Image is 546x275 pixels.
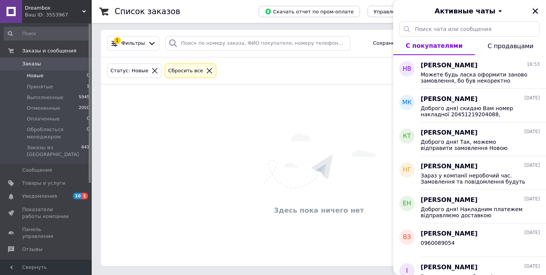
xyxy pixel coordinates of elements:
span: [DATE] [524,95,540,101]
span: ВЗ [403,233,411,242]
span: Выполненные [27,94,63,101]
button: Активные чаты [415,6,525,16]
span: Доброго дня! Накладним платежем відправляємо доставкою [GEOGRAPHIC_DATA]. Укрпошта тільки по повн... [421,206,529,218]
button: МК[PERSON_NAME][DATE]Доброго дня) скидаю Вам номер накладної 20451219204088, спробуйте оплатити д... [393,89,546,122]
span: [DATE] [524,129,540,135]
div: Здесь пока ничего нет [105,205,533,215]
span: Принятые [27,83,53,90]
button: Закрыть [531,7,540,16]
span: [DATE] [524,196,540,202]
span: С покупателями [406,42,463,49]
span: 0 [87,126,89,140]
span: 16:53 [527,61,540,68]
span: Показатели работы компании [22,206,71,220]
span: Покупатели [22,259,53,266]
span: КТ [403,132,411,141]
span: Новые [27,72,44,79]
button: ВЗ[PERSON_NAME][DATE]0960089054 [393,223,546,257]
button: КТ[PERSON_NAME][DATE]Доброго дня! Так, можемо відправити замовлення Новою поштою накладним платежем. [393,122,546,156]
div: Статус: Новые [109,67,150,75]
span: 0 [87,72,89,79]
span: 1 [82,193,88,199]
span: Панель управления [22,226,71,240]
span: [DATE] [524,263,540,270]
input: Поиск по номеру заказа, ФИО покупателя, номеру телефона, Email, номеру накладной [165,36,350,51]
span: [PERSON_NAME] [421,61,478,70]
span: Заказы [22,60,41,67]
span: 0960089054 [421,240,455,246]
span: [PERSON_NAME] [421,162,478,171]
span: [PERSON_NAME] [421,95,478,104]
h1: Список заказов [115,7,180,16]
span: [PERSON_NAME] [421,229,478,238]
span: Доброго дня) скидаю Вам номер накладної 20451219204088, спробуйте оплатити доставку через додаток... [421,105,529,117]
span: 5945 [79,94,89,101]
span: Заказы и сообщения [22,47,76,54]
span: Оплаченные [27,116,60,122]
span: НВ [402,65,411,73]
span: Отзывы [22,246,42,253]
span: Активные чаты [435,6,496,16]
span: МК [402,98,412,107]
input: Поиск [4,27,90,41]
span: 2050 [79,105,89,112]
div: Ваш ID: 3553967 [25,11,92,18]
span: Зараз у компанії неробочий час. Замовлення та повідомлення будуть оброблені з 10:00 найближчого р... [421,172,529,185]
span: Можете будь ласка оформити заново замовлення, бо був некоректно вказаний номер телефону, не змогл... [421,72,529,84]
span: ЕН [403,199,411,208]
span: [DATE] [524,162,540,169]
span: Отмененные [27,105,60,112]
button: НВ[PERSON_NAME]16:53Можете будь ласка оформити заново замовлення, бо був некоректно вказаний номе... [393,55,546,89]
div: 1 [114,37,121,44]
button: Скачать отчет по пром-оплате [259,6,360,17]
span: Управление статусами [374,9,434,15]
span: [PERSON_NAME] [421,196,478,205]
span: НГ [403,166,411,174]
span: 10 [73,193,82,199]
span: Скачать отчет по пром-оплате [265,8,354,15]
span: [PERSON_NAME] [421,263,478,272]
span: Обробляється менеджером [27,126,87,140]
span: Уведомления [22,193,57,200]
span: [DATE] [524,229,540,236]
button: НГ[PERSON_NAME][DATE]Зараз у компанії неробочий час. Замовлення та повідомлення будуть оброблені ... [393,156,546,190]
span: [PERSON_NAME] [421,129,478,137]
span: Dreambox [25,5,82,11]
span: 0 [87,116,89,122]
input: Поиск чата или сообщения [399,21,540,37]
button: С продавцами [475,37,546,55]
span: С продавцами [488,42,533,50]
span: 1 [87,83,89,90]
span: Фильтры [122,40,145,47]
span: Товары и услуги [22,180,65,187]
div: Сбросить все [167,67,204,75]
span: Сохраненные фильтры: [373,40,435,47]
span: Доброго дня! Так, можемо відправити замовлення Новою поштою накладним платежем. [421,139,529,151]
button: ЕН[PERSON_NAME][DATE]Доброго дня! Накладним платежем відправляємо доставкою [GEOGRAPHIC_DATA]. Ук... [393,190,546,223]
button: С покупателями [393,37,475,55]
span: Заказы из [GEOGRAPHIC_DATA] [27,144,81,158]
span: 641 [81,144,89,158]
button: Управление статусами [368,6,440,17]
span: Сообщения [22,167,52,174]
